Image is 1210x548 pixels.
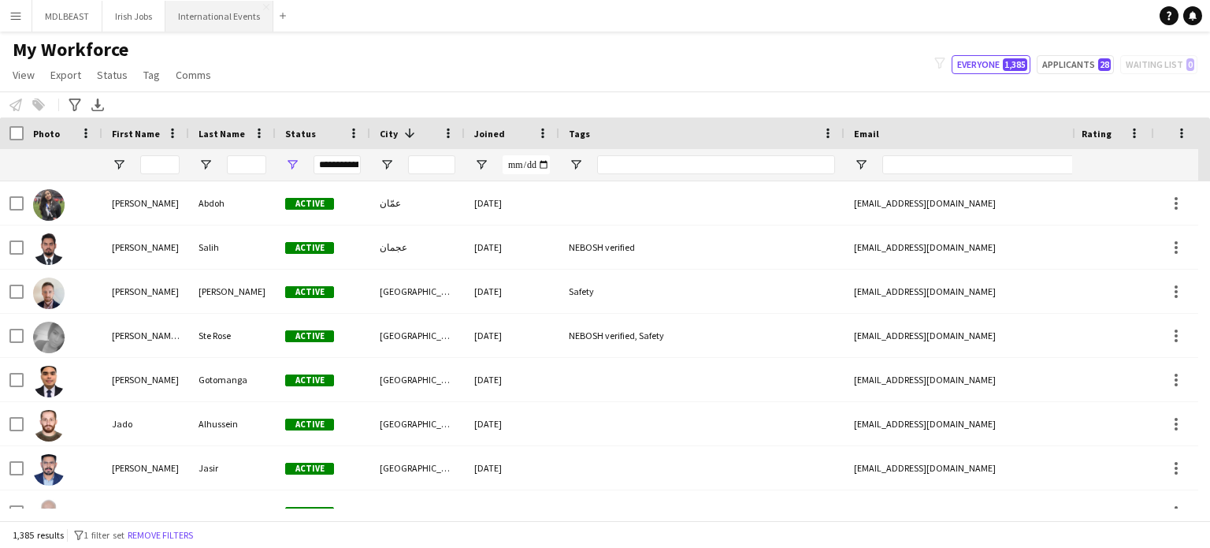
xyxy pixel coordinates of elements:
[33,233,65,265] img: Mohamed Salih
[285,507,334,519] span: Active
[199,128,245,140] span: Last Name
[169,65,217,85] a: Comms
[465,402,559,445] div: [DATE]
[465,314,559,357] div: [DATE]
[559,226,844,269] div: NEBOSH verified
[33,410,65,442] img: Jado Alhussein
[380,128,398,140] span: City
[84,529,124,541] span: 1 filter set
[465,181,559,225] div: [DATE]
[370,402,465,445] div: [GEOGRAPHIC_DATA]
[370,270,465,313] div: [GEOGRAPHIC_DATA]
[370,446,465,490] div: [GEOGRAPHIC_DATA]
[227,155,266,174] input: Last Name Filter Input
[844,181,1160,225] div: [EMAIL_ADDRESS][DOMAIN_NAME]
[102,358,189,401] div: [PERSON_NAME]
[102,1,165,32] button: Irish Jobs
[102,314,189,357] div: [PERSON_NAME] [PERSON_NAME]
[370,226,465,269] div: عجمان
[844,490,1160,534] div: [EMAIL_ADDRESS][DOMAIN_NAME]
[65,95,84,114] app-action-btn: Advanced filters
[465,226,559,269] div: [DATE]
[33,189,65,221] img: Yasmin Abdoh
[165,1,273,32] button: International Events
[854,158,868,172] button: Open Filter Menu
[854,128,879,140] span: Email
[189,490,276,534] div: Deyab
[1098,58,1111,71] span: 28
[465,270,559,313] div: [DATE]
[370,181,465,225] div: عمّان
[91,65,134,85] a: Status
[33,366,65,397] img: Francis John Gotomanga
[559,490,844,534] div: Expo
[143,68,160,82] span: Tag
[97,68,128,82] span: Status
[380,158,394,172] button: Open Filter Menu
[285,158,299,172] button: Open Filter Menu
[189,358,276,401] div: Gotomanga
[189,446,276,490] div: Jasir
[285,128,316,140] span: Status
[465,490,559,534] div: [DATE]
[844,402,1160,445] div: [EMAIL_ADDRESS][DOMAIN_NAME]
[597,155,835,174] input: Tags Filter Input
[140,155,180,174] input: First Name Filter Input
[32,1,102,32] button: MDLBEAST
[33,454,65,486] img: Mohamed Jasir
[285,286,334,298] span: Active
[285,375,334,386] span: Active
[465,446,559,490] div: [DATE]
[102,181,189,225] div: [PERSON_NAME]
[189,402,276,445] div: Alhussein
[50,68,81,82] span: Export
[189,226,276,269] div: Salih
[285,242,334,254] span: Active
[176,68,211,82] span: Comms
[33,322,65,353] img: Denise Jamela Ste Rose
[285,463,334,475] span: Active
[102,226,189,269] div: [PERSON_NAME]
[882,155,1150,174] input: Email Filter Input
[189,314,276,357] div: Ste Rose
[465,358,559,401] div: [DATE]
[13,68,35,82] span: View
[13,38,128,62] span: My Workforce
[285,419,334,431] span: Active
[844,358,1160,401] div: [EMAIL_ADDRESS][DOMAIN_NAME]
[124,527,196,544] button: Remove filters
[112,158,126,172] button: Open Filter Menu
[844,314,1160,357] div: [EMAIL_ADDRESS][DOMAIN_NAME]
[474,128,505,140] span: Joined
[33,278,65,309] img: David Slattery
[285,198,334,210] span: Active
[285,330,334,342] span: Active
[189,270,276,313] div: [PERSON_NAME]
[189,181,276,225] div: Abdoh
[88,95,107,114] app-action-btn: Export XLSX
[33,498,65,530] img: Mostafa Deyab
[952,55,1030,74] button: Everyone1,385
[408,155,455,174] input: City Filter Input
[559,314,844,357] div: NEBOSH verified, Safety
[569,158,583,172] button: Open Filter Menu
[44,65,87,85] a: Export
[559,270,844,313] div: Safety
[370,314,465,357] div: [GEOGRAPHIC_DATA]
[370,490,465,534] div: [GEOGRAPHIC_DATA]
[474,158,488,172] button: Open Filter Menu
[102,446,189,490] div: [PERSON_NAME]
[569,128,590,140] span: Tags
[102,270,189,313] div: [PERSON_NAME]
[1082,128,1112,140] span: Rating
[370,358,465,401] div: [GEOGRAPHIC_DATA]
[1003,58,1027,71] span: 1,385
[844,226,1160,269] div: [EMAIL_ADDRESS][DOMAIN_NAME]
[33,128,60,140] span: Photo
[137,65,166,85] a: Tag
[102,402,189,445] div: Jado
[6,65,41,85] a: View
[199,158,213,172] button: Open Filter Menu
[503,155,550,174] input: Joined Filter Input
[1037,55,1114,74] button: Applicants28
